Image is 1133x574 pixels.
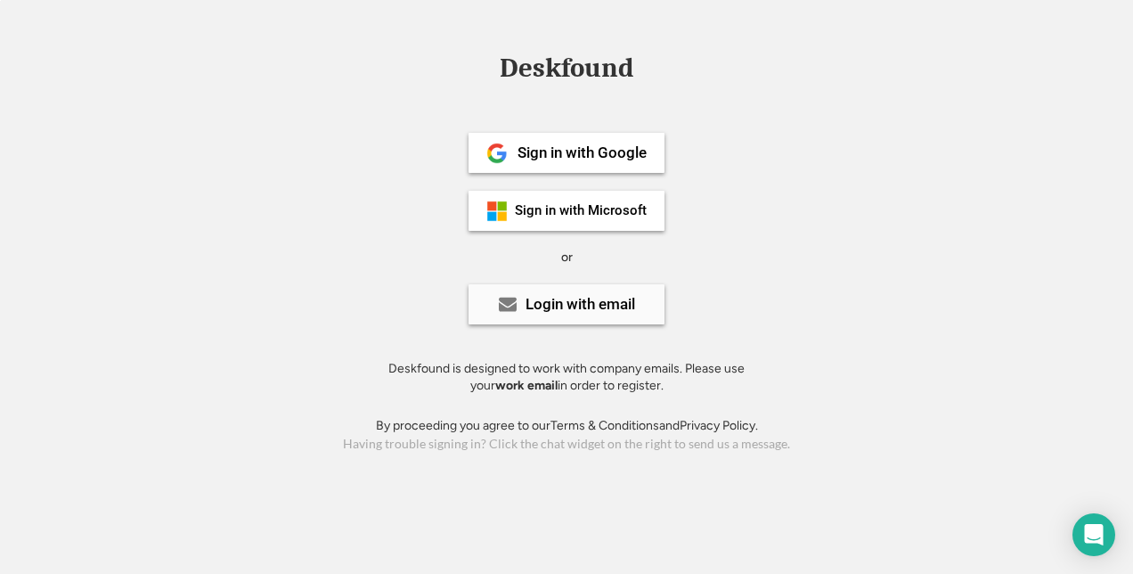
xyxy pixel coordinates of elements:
img: 1024px-Google__G__Logo.svg.png [486,143,508,164]
a: Privacy Policy. [680,418,758,433]
div: Sign in with Google [518,145,647,160]
div: Open Intercom Messenger [1072,513,1115,556]
div: Deskfound [491,54,642,82]
strong: work email [495,378,558,393]
div: Login with email [526,297,635,312]
div: or [561,249,573,266]
img: ms-symbollockup_mssymbol_19.png [486,201,508,222]
div: By proceeding you agree to our and [376,417,758,435]
div: Deskfound is designed to work with company emails. Please use your in order to register. [366,360,767,395]
a: Terms & Conditions [550,418,659,433]
div: Sign in with Microsoft [515,204,647,217]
